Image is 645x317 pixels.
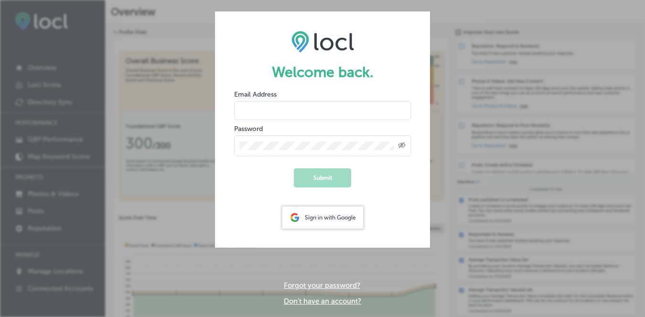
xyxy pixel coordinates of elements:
[234,125,263,133] label: Password
[234,64,411,81] h1: Welcome back.
[284,297,361,306] a: Don't have an account?
[398,142,406,150] span: Toggle password visibility
[284,281,360,290] a: Forgot your password?
[291,31,354,53] img: LOCL logo
[282,207,363,229] div: Sign in with Google
[294,168,351,187] button: Submit
[234,90,277,98] label: Email Address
